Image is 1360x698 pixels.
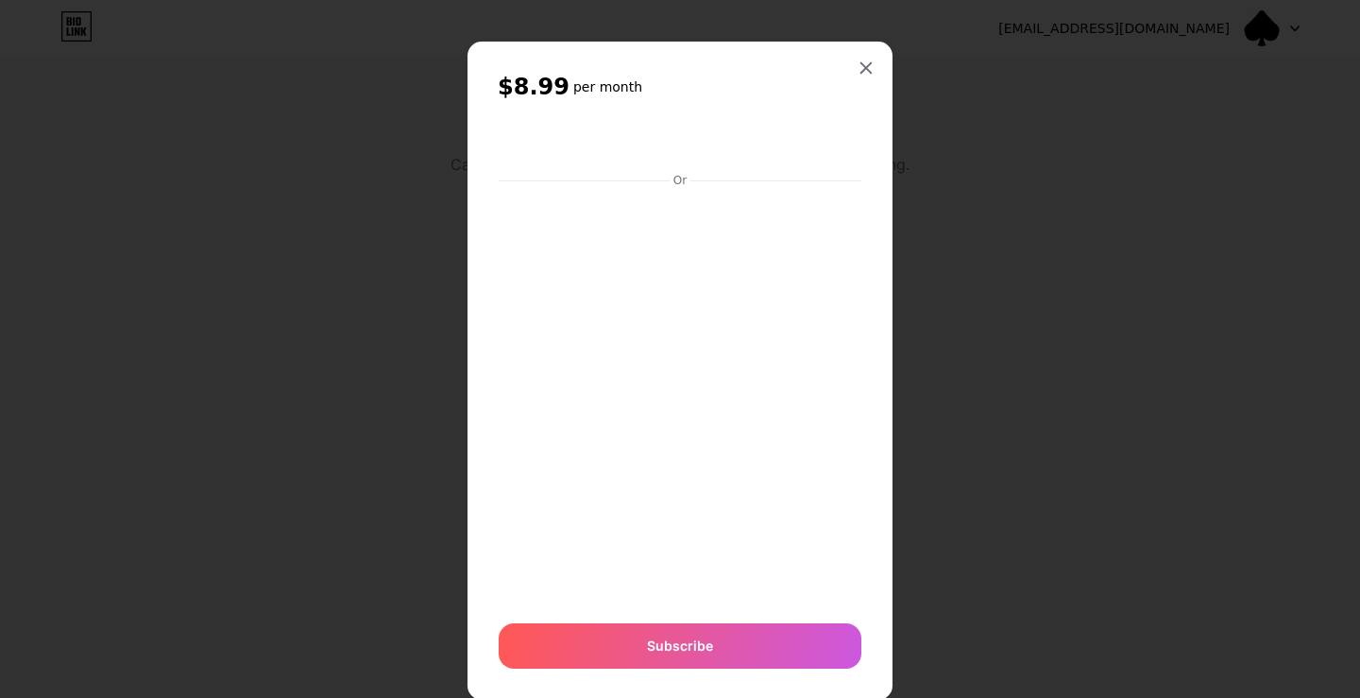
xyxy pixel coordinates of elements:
[647,636,713,655] span: Subscribe
[499,122,861,167] iframe: Secure payment button frame
[670,173,690,188] div: Or
[498,72,569,102] span: $8.99
[573,77,642,96] h6: per month
[495,190,865,604] iframe: Secure payment input frame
